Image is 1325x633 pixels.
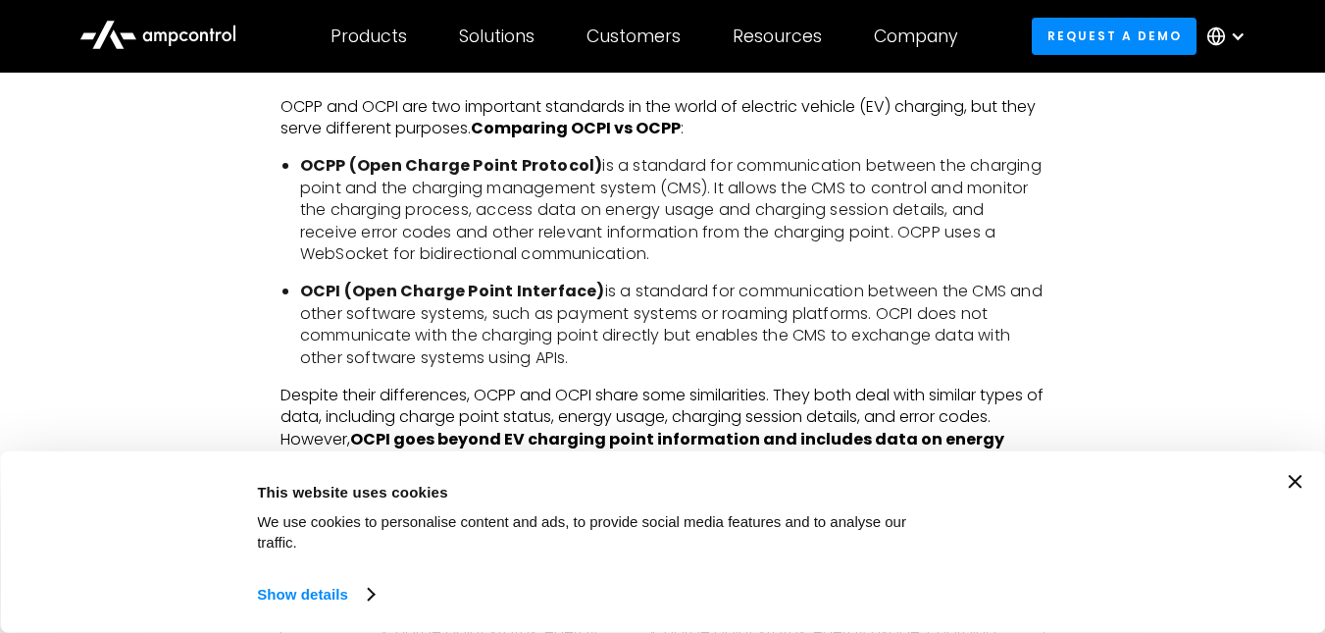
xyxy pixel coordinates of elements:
[459,26,535,47] div: Solutions
[257,580,373,609] a: Show details
[300,154,603,177] strong: OCPP (Open Charge Point Protocol)
[257,480,948,503] div: This website uses cookies
[331,26,407,47] div: Products
[31,51,47,67] img: website_grey.svg
[195,114,211,130] img: tab_keywords_by_traffic_grey.svg
[280,385,1045,516] p: Despite their differences, OCPP and OCPI share some similarities. They both deal with similar typ...
[1032,18,1197,54] a: Request a demo
[586,26,681,47] div: Customers
[55,31,96,47] div: v 4.0.25
[280,428,1018,516] strong: OCPI goes beyond EV charging point information and includes data on energy tariffs, parking lot i...
[300,280,605,302] strong: OCPI (Open Charge Point Interface)
[300,155,1045,265] li: is a standard for communication between the charging point and the charging management system (CM...
[733,26,822,47] div: Resources
[31,31,47,47] img: logo_orange.svg
[75,116,176,129] div: Domain Overview
[1288,475,1301,489] button: Close banner
[51,51,216,67] div: Domain: [DOMAIN_NAME]
[971,475,1251,532] button: Okay
[874,26,958,47] div: Company
[280,96,1045,140] p: OCPP and OCPI are two important standards in the world of electric vehicle (EV) charging, but the...
[257,513,906,551] span: We use cookies to personalise content and ads, to provide social media features and to analyse ou...
[300,281,1045,369] li: is a standard for communication between the CMS and other software systems, such as payment syste...
[53,114,69,130] img: tab_domain_overview_orange.svg
[217,116,331,129] div: Keywords by Traffic
[471,117,681,139] strong: Comparing OCPI vs OCPP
